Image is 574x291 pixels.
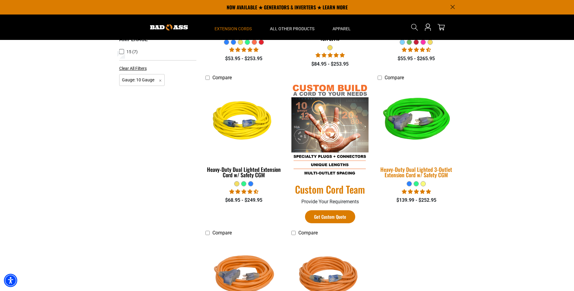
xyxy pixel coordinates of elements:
[215,26,252,31] span: Extension Cords
[378,84,455,181] a: neon green Heavy-Duty Dual Lighted 3-Outlet Extension Cord w/ Safety CGM
[119,66,147,71] span: Clear All Filters
[436,24,446,31] a: cart
[205,167,283,178] div: Heavy-Duty Dual Lighted Extension Cord w/ Safety CGM
[378,197,455,204] div: $139.99 - $252.95
[4,274,17,287] div: Accessibility Menu
[206,87,282,156] img: yellow
[305,210,355,223] a: Get Custom Quote
[205,197,283,204] div: $68.95 - $249.95
[119,74,165,86] span: Gauge: 10 Gauge
[402,47,431,53] span: 4.62 stars
[229,189,258,195] span: 4.64 stars
[316,52,345,58] span: 4.84 stars
[291,84,369,177] img: Custom Cord Team
[402,189,431,195] span: 4.92 stars
[291,60,369,68] div: $84.95 - $253.95
[150,24,188,31] img: Bad Ass Extension Cords
[205,84,283,181] a: yellow Heavy-Duty Dual Lighted Extension Cord w/ Safety CGM
[229,47,258,53] span: 4.87 stars
[410,22,419,32] summary: Search
[205,55,283,62] div: $53.95 - $253.95
[212,230,232,236] span: Compare
[298,230,318,236] span: Compare
[119,77,165,83] a: Gauge: 10 Gauge
[385,75,404,80] span: Compare
[119,65,149,72] a: Clear All Filters
[374,83,459,160] img: neon green
[261,15,323,40] summary: All Other Products
[270,26,314,31] span: All Other Products
[323,15,360,40] summary: Apparel
[423,15,433,40] a: Open this option
[291,25,369,41] div: DEWALT 50-100 foot 12/3 Lighted Click-to-Lock CGM Extension Cord 15A SJTW
[126,50,138,54] span: 15 (7)
[291,183,369,196] a: Custom Cord Team
[333,26,351,31] span: Apparel
[291,198,369,205] p: Provide Your Requirements
[378,167,455,178] div: Heavy-Duty Dual Lighted 3-Outlet Extension Cord w/ Safety CGM
[212,75,232,80] span: Compare
[205,15,261,40] summary: Extension Cords
[378,55,455,62] div: $55.95 - $265.95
